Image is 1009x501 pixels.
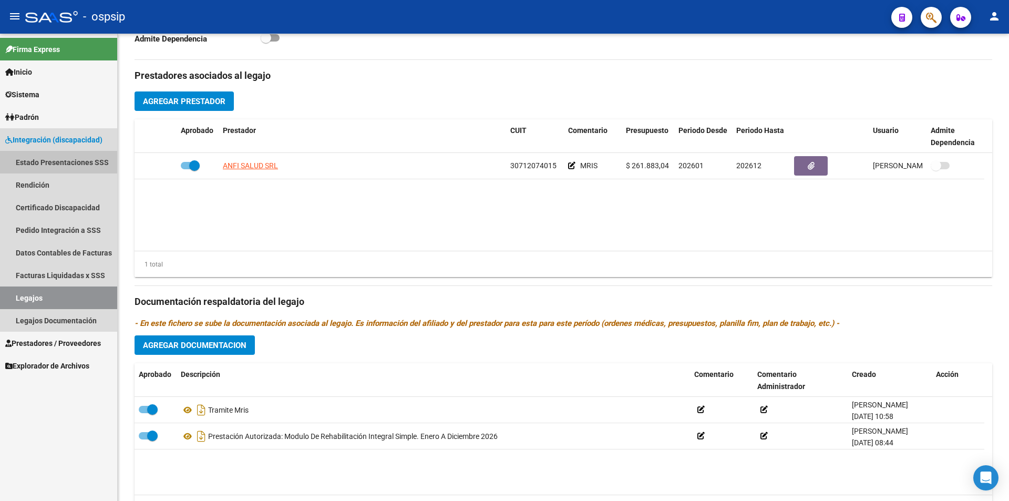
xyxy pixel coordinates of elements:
[143,97,225,106] span: Agregar Prestador
[139,370,171,379] span: Aprobado
[510,161,557,170] span: 30712074015
[848,363,932,398] datatable-header-cell: Creado
[83,5,125,28] span: - ospsip
[678,126,727,135] span: Periodo Desde
[736,126,784,135] span: Periodo Hasta
[5,89,39,100] span: Sistema
[219,119,506,154] datatable-header-cell: Prestador
[622,119,674,154] datatable-header-cell: Presupuesto
[852,412,893,421] span: [DATE] 10:58
[873,126,899,135] span: Usuario
[135,319,839,328] i: - En este fichero se sube la documentación asociada al legajo. Es información del afiliado y del ...
[5,360,89,372] span: Explorador de Archivos
[736,161,761,170] span: 202612
[5,66,32,78] span: Inicio
[932,363,984,398] datatable-header-cell: Acción
[926,119,984,154] datatable-header-cell: Admite Dependencia
[674,119,732,154] datatable-header-cell: Periodo Desde
[852,401,908,409] span: [PERSON_NAME]
[223,126,256,135] span: Prestador
[5,44,60,55] span: Firma Express
[626,161,669,170] span: $ 261.883,04
[181,402,686,418] div: Tramite Mris
[988,10,1001,23] mat-icon: person
[506,119,564,154] datatable-header-cell: CUIT
[873,161,955,170] span: [PERSON_NAME] [DATE]
[852,438,893,447] span: [DATE] 08:44
[690,363,753,398] datatable-header-cell: Comentario
[143,341,246,350] span: Agregar Documentacion
[564,119,622,154] datatable-header-cell: Comentario
[852,370,876,379] span: Creado
[694,370,734,379] span: Comentario
[753,363,848,398] datatable-header-cell: Comentario Administrador
[135,363,177,398] datatable-header-cell: Aprobado
[135,68,992,83] h3: Prestadores asociados al legajo
[135,335,255,355] button: Agregar Documentacion
[223,161,278,170] span: ANFI SALUD SRL
[869,119,926,154] datatable-header-cell: Usuario
[194,428,208,445] i: Descargar documento
[931,126,975,147] span: Admite Dependencia
[135,259,163,270] div: 1 total
[678,161,704,170] span: 202601
[568,126,608,135] span: Comentario
[580,161,598,170] span: MRIS
[626,126,668,135] span: Presupuesto
[973,465,998,490] div: Open Intercom Messenger
[177,119,219,154] datatable-header-cell: Aprobado
[177,363,690,398] datatable-header-cell: Descripción
[135,33,261,45] p: Admite Dependencia
[5,134,102,146] span: Integración (discapacidad)
[757,370,805,391] span: Comentario Administrador
[852,427,908,435] span: [PERSON_NAME]
[181,126,213,135] span: Aprobado
[194,402,208,418] i: Descargar documento
[181,370,220,379] span: Descripción
[510,126,527,135] span: CUIT
[936,370,959,379] span: Acción
[732,119,790,154] datatable-header-cell: Periodo Hasta
[135,294,992,309] h3: Documentación respaldatoria del legajo
[5,111,39,123] span: Padrón
[5,338,101,349] span: Prestadores / Proveedores
[8,10,21,23] mat-icon: menu
[181,428,686,445] div: Prestación Autorizada: Modulo De Rehabilitación Integral Simple. Enero A Diciembre 2026
[135,91,234,111] button: Agregar Prestador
